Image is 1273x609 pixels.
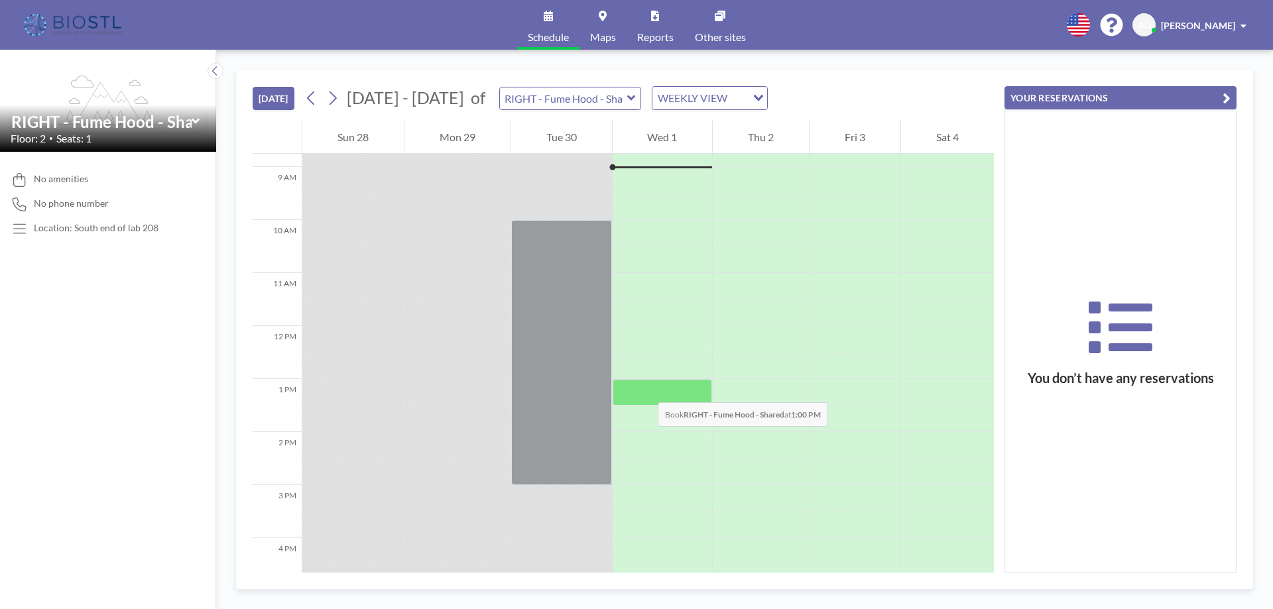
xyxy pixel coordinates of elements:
span: Other sites [695,32,746,42]
div: Mon 29 [404,121,511,154]
div: 10 AM [253,220,302,273]
h3: You don’t have any reservations [1005,370,1236,386]
b: RIGHT - Fume Hood - Shared [684,410,784,419]
span: of [471,87,485,108]
div: 1 PM [253,379,302,432]
span: • [49,134,53,142]
span: Reports [637,32,674,42]
span: [PERSON_NAME] [1161,20,1235,31]
div: Wed 1 [613,121,713,154]
div: Search for option [652,87,767,109]
span: No phone number [34,197,109,209]
span: Seats: 1 [56,132,91,145]
span: Floor: 2 [11,132,46,145]
button: [DATE] [253,87,294,110]
div: Sat 4 [901,121,994,154]
span: [DATE] - [DATE] [347,87,464,107]
span: AD [1138,19,1151,31]
div: Tue 30 [511,121,612,154]
div: 4 PM [253,538,302,591]
div: Fri 3 [810,121,900,154]
span: Maps [590,32,616,42]
div: Sun 28 [302,121,404,154]
b: 1:00 PM [791,410,821,419]
input: RIGHT - Fume Hood - Shared [11,112,192,131]
button: YOUR RESERVATIONS [1004,86,1237,109]
div: 3 PM [253,485,302,538]
input: Search for option [731,89,745,107]
img: organization-logo [21,12,127,38]
div: Thu 2 [713,121,809,154]
input: RIGHT - Fume Hood - Shared [500,87,627,109]
p: Location: South end of lab 208 [34,222,158,234]
span: Schedule [528,32,569,42]
div: 12 PM [253,326,302,379]
span: WEEKLY VIEW [655,89,730,107]
span: No amenities [34,173,88,185]
div: 11 AM [253,273,302,326]
div: 9 AM [253,167,302,220]
span: Book at [658,402,828,427]
div: 2 PM [253,432,302,485]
